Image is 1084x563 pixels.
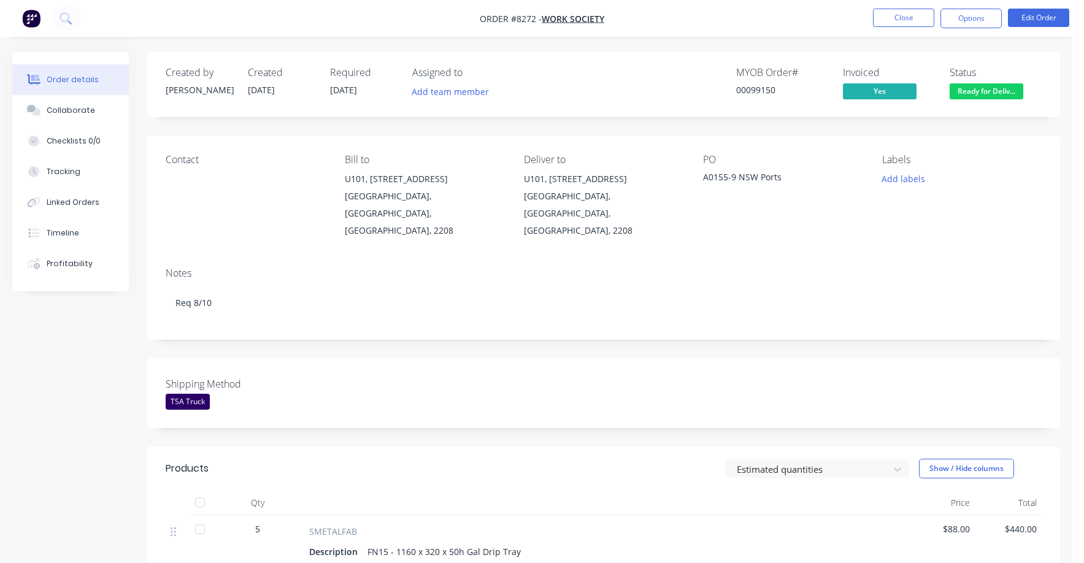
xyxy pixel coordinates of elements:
button: Checklists 0/0 [12,126,129,156]
span: Yes [843,83,917,99]
button: Add labels [875,170,932,187]
button: Ready for Deliv... [950,83,1023,102]
div: U101, [STREET_ADDRESS] [524,170,683,188]
div: Price [908,491,975,515]
div: FN15 - 1160 x 320 x 50h Gal Drip Tray [363,543,526,561]
div: Created by [166,67,233,79]
div: Checklists 0/0 [47,136,101,147]
div: Deliver to [524,154,683,166]
div: TSA Truck [166,394,210,410]
button: Collaborate [12,95,129,126]
span: $440.00 [980,523,1037,535]
button: Edit Order [1008,9,1069,27]
span: [DATE] [248,84,275,96]
div: U101, [STREET_ADDRESS] [345,170,504,188]
button: Add team member [406,83,496,100]
div: [GEOGRAPHIC_DATA], [GEOGRAPHIC_DATA], [GEOGRAPHIC_DATA], 2208 [345,188,504,239]
div: Notes [166,267,1042,279]
div: Labels [882,154,1042,166]
span: SMETALFAB [309,525,357,538]
div: Status [950,67,1042,79]
div: Assigned to [412,67,535,79]
button: Linked Orders [12,187,129,218]
div: A0155-9 NSW Ports [703,170,856,188]
button: Timeline [12,218,129,248]
div: U101, [STREET_ADDRESS][GEOGRAPHIC_DATA], [GEOGRAPHIC_DATA], [GEOGRAPHIC_DATA], 2208 [524,170,683,239]
button: Add team member [412,83,496,100]
div: Linked Orders [47,197,99,208]
div: Profitability [47,258,93,269]
div: PO [703,154,863,166]
button: Options [940,9,1002,28]
div: Products [166,461,209,476]
div: Total [975,491,1042,515]
div: Tracking [47,166,80,177]
span: Order #8272 - [480,13,542,25]
div: Description [309,543,363,561]
button: Order details [12,64,129,95]
div: Required [330,67,398,79]
div: Req 8/10 [166,284,1042,321]
button: Profitability [12,248,129,279]
img: Factory [22,9,40,28]
div: Order details [47,74,99,85]
div: [PERSON_NAME] [166,83,233,96]
label: Shipping Method [166,377,319,391]
div: Invoiced [843,67,935,79]
div: MYOB Order # [736,67,828,79]
span: [DATE] [330,84,357,96]
div: Created [248,67,315,79]
div: U101, [STREET_ADDRESS][GEOGRAPHIC_DATA], [GEOGRAPHIC_DATA], [GEOGRAPHIC_DATA], 2208 [345,170,504,239]
span: 5 [255,523,260,535]
div: Bill to [345,154,504,166]
div: Collaborate [47,105,95,116]
div: Contact [166,154,325,166]
div: Qty [221,491,294,515]
span: $88.00 [913,523,970,535]
button: Show / Hide columns [919,459,1014,478]
button: Tracking [12,156,129,187]
div: Timeline [47,228,79,239]
span: Ready for Deliv... [950,83,1023,99]
button: Close [873,9,934,27]
div: 00099150 [736,83,828,96]
div: [GEOGRAPHIC_DATA], [GEOGRAPHIC_DATA], [GEOGRAPHIC_DATA], 2208 [524,188,683,239]
a: Work Society [542,13,604,25]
